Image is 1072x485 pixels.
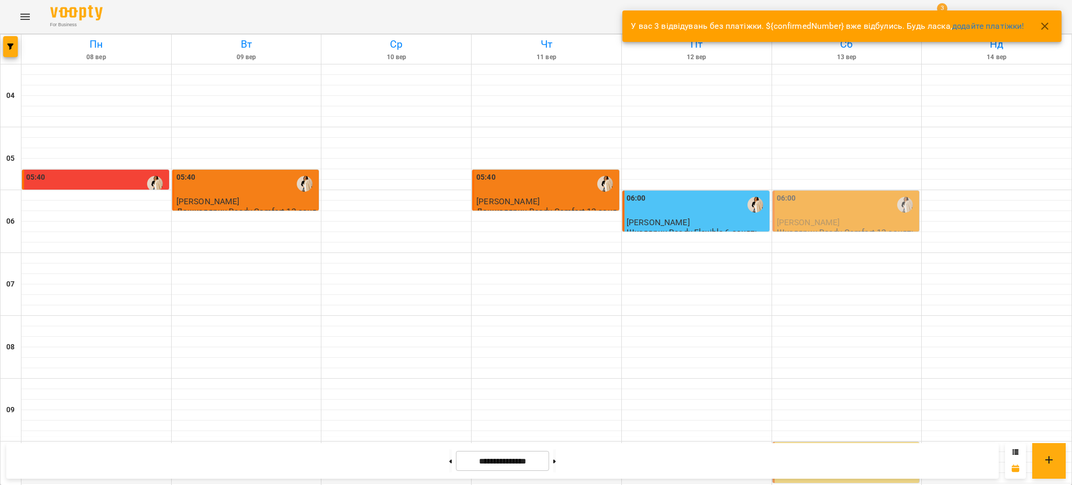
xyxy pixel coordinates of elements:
span: For Business [50,21,103,28]
label: 05:40 [26,172,46,183]
span: [PERSON_NAME] [176,196,240,206]
p: У вас 3 відвідувань без платіжки. ${confirmedNumber} вже відбулись. Будь ласка, [631,20,1024,32]
label: 05:40 [476,172,496,183]
h6: 12 вер [623,52,770,62]
h6: Ср [323,36,470,52]
h6: 10 вер [323,52,470,62]
a: додайте платіжки! [952,21,1024,31]
span: [PERSON_NAME] [777,217,840,227]
h6: Вт [173,36,320,52]
h6: Чт [473,36,620,52]
h6: 08 вер [23,52,170,62]
h6: Пн [23,36,170,52]
span: 3 [937,3,947,14]
span: [PERSON_NAME] [476,196,540,206]
img: Катя Долейко [297,176,312,192]
h6: 08 [6,341,15,353]
img: Катя Долейко [597,176,613,192]
img: Катя Долейко [747,197,763,213]
h6: 04 [6,90,15,102]
h6: 09 вер [173,52,320,62]
img: Voopty Logo [50,5,103,20]
h6: 05 [6,153,15,164]
img: Катя Долейко [897,197,913,213]
h6: 09 [6,404,15,416]
h6: 06 [6,216,15,227]
span: [PERSON_NAME] [627,217,690,227]
h6: 13 вер [774,52,920,62]
h6: 07 [6,279,15,290]
button: Menu [13,4,38,29]
p: Школярик Ready Comfort 12 занять [777,228,917,237]
label: 06:00 [627,193,646,204]
label: 05:40 [176,172,196,183]
p: Дошколярик Ready Comfort 12 занять [176,207,317,225]
h6: 14 вер [923,52,1070,62]
p: Дошколярик Ready Comfort 12 занять [476,207,617,225]
label: 06:00 [777,193,796,204]
img: Катя Долейко [147,176,163,192]
p: Школярик Ready Flexible 6 занять [627,228,760,237]
h6: 11 вер [473,52,620,62]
